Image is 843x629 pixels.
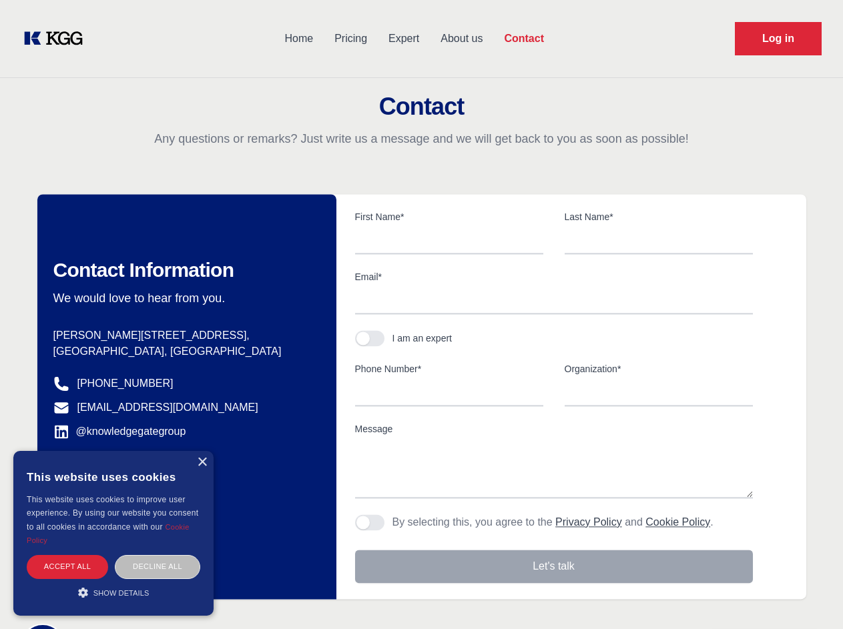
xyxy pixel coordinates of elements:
[392,514,714,530] p: By selecting this, you agree to the and .
[53,290,315,306] p: We would love to hear from you.
[493,21,555,56] a: Contact
[355,422,753,436] label: Message
[27,523,190,544] a: Cookie Policy
[53,344,315,360] p: [GEOGRAPHIC_DATA], [GEOGRAPHIC_DATA]
[355,362,543,376] label: Phone Number*
[565,210,753,223] label: Last Name*
[355,210,543,223] label: First Name*
[16,131,827,147] p: Any questions or remarks? Just write us a message and we will get back to you as soon as possible!
[115,555,200,578] div: Decline all
[324,21,378,56] a: Pricing
[430,21,493,56] a: About us
[53,424,186,440] a: @knowledgegategroup
[27,495,198,532] span: This website uses cookies to improve user experience. By using our website you consent to all coo...
[16,93,827,120] h2: Contact
[21,28,93,49] a: KOL Knowledge Platform: Talk to Key External Experts (KEE)
[77,376,174,392] a: [PHONE_NUMBER]
[93,589,150,597] span: Show details
[77,400,258,416] a: [EMAIL_ADDRESS][DOMAIN_NAME]
[355,270,753,283] label: Email*
[565,362,753,376] label: Organization*
[378,21,430,56] a: Expert
[27,461,200,493] div: This website uses cookies
[27,555,108,578] div: Accept all
[53,258,315,282] h2: Contact Information
[555,516,622,528] a: Privacy Policy
[392,332,453,345] div: I am an expert
[27,586,200,599] div: Show details
[274,21,324,56] a: Home
[197,458,207,468] div: Close
[776,565,843,629] iframe: Chat Widget
[735,22,822,55] a: Request Demo
[645,516,710,528] a: Cookie Policy
[53,328,315,344] p: [PERSON_NAME][STREET_ADDRESS],
[355,550,753,583] button: Let's talk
